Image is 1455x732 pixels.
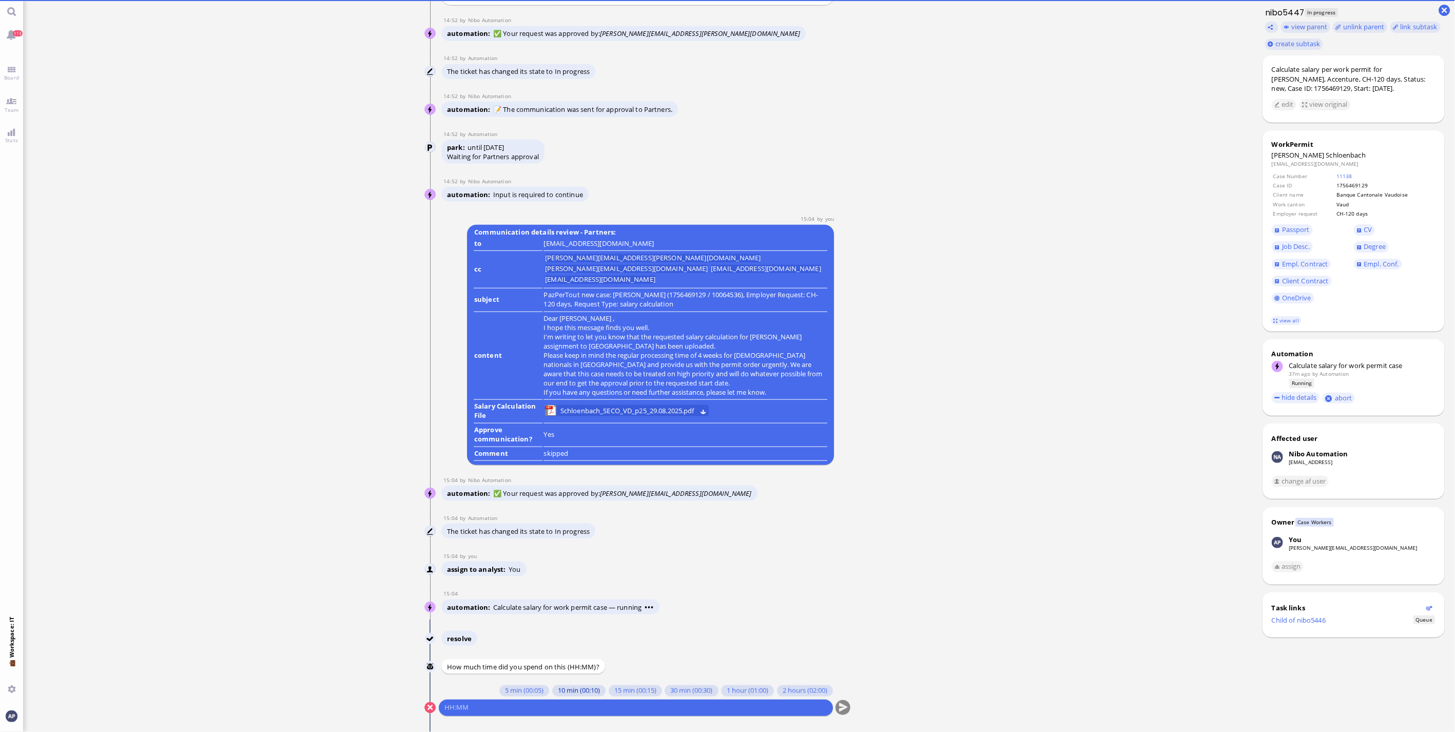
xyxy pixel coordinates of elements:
[443,514,460,522] span: 15:04
[460,552,468,560] span: by
[1273,200,1335,208] td: Work canton
[460,476,468,484] span: by
[468,130,497,138] span: automation@bluelakelegal.com
[1272,99,1297,110] button: edit
[468,54,497,62] span: automation@bluelakelegal.com
[1364,225,1372,234] span: CV
[1272,150,1325,160] span: [PERSON_NAME]
[545,405,556,416] img: Schloenbach_SECO_VD_p25_29.08.2025.pdf
[651,603,654,612] span: •
[1282,276,1329,285] span: Client Contract
[1272,224,1313,236] a: Passport
[474,238,542,252] td: to
[1281,22,1330,33] button: view parent
[493,489,751,498] span: ✅ Your request was approved by:
[474,448,542,461] td: Comment
[1289,370,1311,377] span: 37m ago
[1299,99,1351,110] button: view original
[1273,172,1335,180] td: Case Number
[447,143,468,152] span: park
[460,16,468,24] span: by
[1272,451,1283,463] img: Nibo Automation
[1272,140,1435,149] div: WorkPermit
[425,633,436,645] img: Nibo
[1272,392,1320,403] button: hide details
[544,388,827,397] p: If you have any questions or need further assistance, please let me know.
[544,323,827,351] p: I hope this message finds you well. I'm writing to let you know that the requested salary calcula...
[1272,259,1331,270] a: Empl. Contract
[1401,22,1438,31] span: link subtask
[474,425,542,447] td: Approve communication?
[6,710,17,722] img: You
[468,16,511,24] span: automation@nibo.ai
[425,564,436,575] img: You
[468,552,477,560] span: anand.pazhenkottil@bluelakelegal.com
[460,514,468,522] span: by
[447,603,493,612] span: automation
[544,430,554,439] span: Yes
[777,685,833,697] button: 2 hours (02:00)
[2,74,22,81] span: Board
[1390,22,1441,33] task-group-action-menu: link subtask
[1263,7,1305,18] h1: nibo5447
[509,565,520,574] span: You
[474,290,542,312] td: subject
[447,190,493,199] span: automation
[460,54,468,62] span: by
[8,658,15,681] span: 💼 Workspace: IT
[1336,181,1434,189] td: 1756469129
[1320,370,1349,377] span: automation@bluelakelegal.com
[1354,241,1389,253] a: Degree
[460,130,468,138] span: by
[711,265,821,273] li: [EMAIL_ADDRESS][DOMAIN_NAME]
[801,215,817,222] span: 15:04
[1312,370,1318,377] span: by
[425,142,436,153] img: Automation
[600,489,751,498] i: [PERSON_NAME][EMAIL_ADDRESS][DOMAIN_NAME]
[3,137,21,144] span: Stats
[817,215,825,222] span: by
[13,30,23,36] span: 113
[665,685,718,697] button: 30 min (00:30)
[443,130,460,138] span: 14:52
[544,449,569,458] span: skipped
[447,565,509,574] span: assign to analyst
[1273,190,1335,199] td: Client name
[443,16,460,24] span: 14:52
[545,254,761,262] li: [PERSON_NAME][EMAIL_ADDRESS][PERSON_NAME][DOMAIN_NAME]
[483,143,504,152] span: [DATE]
[700,408,707,414] button: Download Schloenbach_SECO_VD_p25_29.08.2025.pdf
[425,66,436,78] img: Automation
[1272,65,1435,93] div: Calculate salary per work permit for [PERSON_NAME], Accenture, CH-120 days. Status: new, Case ID:...
[558,405,696,416] a: View Schloenbach_SECO_VD_p25_29.08.2025.pdf
[1336,209,1434,218] td: CH-120 days
[493,105,672,114] span: 📝 The communication was sent for approval to Partners.
[474,401,542,423] td: Salary Calculation File
[474,252,542,288] td: cc
[1413,615,1434,624] span: Status
[468,178,511,185] span: automation@nibo.ai
[1282,225,1310,234] span: Passport
[443,178,460,185] span: 14:52
[443,476,460,484] span: 15:04
[544,239,654,248] runbook-parameter-view: [EMAIL_ADDRESS][DOMAIN_NAME]
[1272,293,1314,304] a: OneDrive
[424,661,436,672] img: Nibo
[447,152,539,161] div: Waiting for Partners approval
[425,488,436,499] img: Nibo Automation
[1271,316,1301,325] a: view all
[443,54,460,62] span: 14:52
[425,104,436,115] img: Nibo Automation
[1265,38,1323,50] button: create subtask
[545,405,708,416] lob-view: Schloenbach_SECO_VD_p25_29.08.2025.pdf
[468,143,482,152] span: until
[1336,172,1352,180] a: 11138
[460,92,468,100] span: by
[600,29,800,38] i: [PERSON_NAME][EMAIL_ADDRESS][PERSON_NAME][DOMAIN_NAME]
[1364,242,1386,251] span: Degree
[1272,276,1332,287] a: Client Contract
[648,603,651,612] span: •
[1272,349,1435,358] div: Automation
[1282,259,1328,268] span: Empl. Contract
[424,702,436,714] button: Cancel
